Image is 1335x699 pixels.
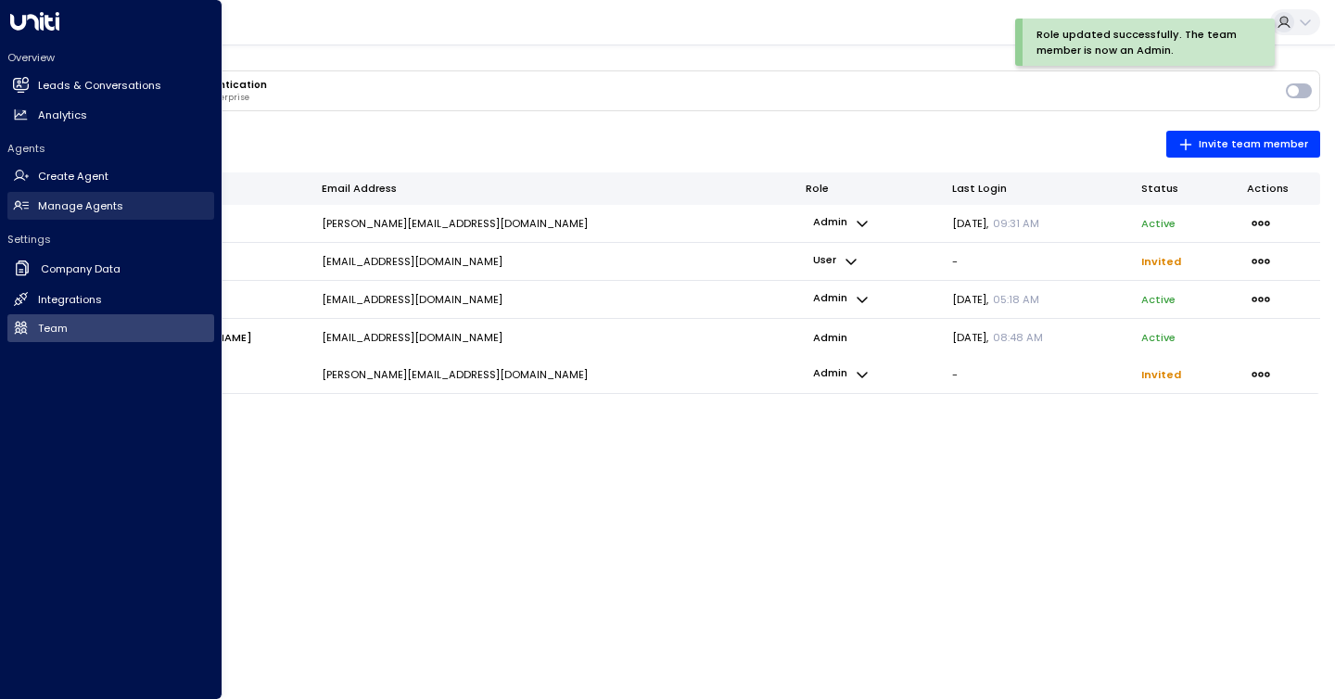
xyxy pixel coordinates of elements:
[806,363,877,388] button: admin
[993,292,1039,307] span: 05:18 AM
[942,356,1131,393] td: -
[322,180,784,197] div: Email Address
[38,321,68,337] h2: Team
[1178,135,1308,154] span: Invite team member
[1247,180,1310,197] div: Actions
[952,180,1121,197] div: Last Login
[1141,330,1176,345] p: active
[38,108,87,123] h2: Analytics
[322,330,502,345] p: [EMAIL_ADDRESS][DOMAIN_NAME]
[806,325,855,349] p: admin
[806,180,932,197] div: Role
[7,101,214,129] a: Analytics
[38,292,102,308] h2: Integrations
[1166,131,1320,158] button: Invite team member
[7,72,214,100] a: Leads & Conversations
[7,163,214,191] a: Create Agent
[38,169,108,184] h2: Create Agent
[806,287,877,311] button: admin
[993,216,1039,231] span: 09:31 AM
[7,254,214,285] a: Company Data
[38,198,123,214] h2: Manage Agents
[7,314,214,342] a: Team
[806,211,877,235] button: admin
[322,367,588,382] p: [PERSON_NAME][EMAIL_ADDRESS][DOMAIN_NAME]
[68,93,1278,103] p: Require MFA for all users in your enterprise
[942,243,1131,280] td: -
[1141,254,1181,269] span: Invited
[952,330,1043,345] span: [DATE] ,
[1141,180,1226,197] div: Status
[1036,27,1247,58] div: Role updated successfully. The team member is now an Admin.
[322,216,588,231] p: [PERSON_NAME][EMAIL_ADDRESS][DOMAIN_NAME]
[7,141,214,156] h2: Agents
[993,330,1043,345] span: 08:48 AM
[952,216,1039,231] span: [DATE] ,
[7,286,214,313] a: Integrations
[38,78,161,94] h2: Leads & Conversations
[7,232,214,247] h2: Settings
[1141,216,1176,231] p: active
[41,261,121,277] h2: Company Data
[322,292,502,307] p: [EMAIL_ADDRESS][DOMAIN_NAME]
[1141,367,1181,382] span: Invited
[952,180,1007,197] div: Last Login
[322,180,397,197] div: Email Address
[68,79,1278,91] h3: Enterprise Multi-Factor Authentication
[7,50,214,65] h2: Overview
[322,254,502,269] p: [EMAIL_ADDRESS][DOMAIN_NAME]
[952,292,1039,307] span: [DATE] ,
[1141,292,1176,307] p: active
[7,192,214,220] a: Manage Agents
[806,249,866,273] button: user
